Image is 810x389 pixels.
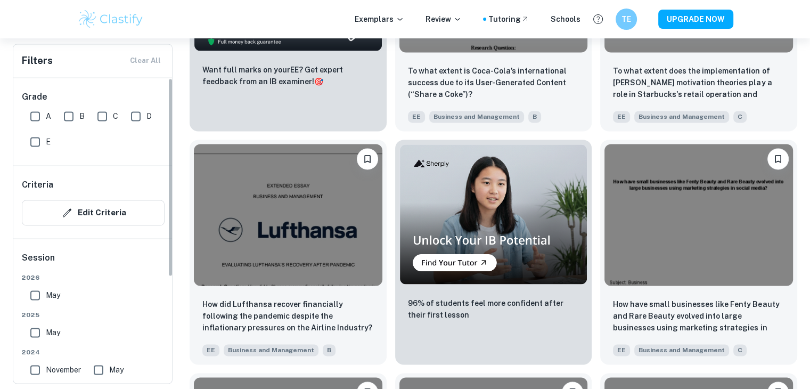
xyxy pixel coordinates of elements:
h6: Filters [22,53,53,68]
span: B [528,111,541,123]
h6: Grade [22,91,165,103]
span: D [146,110,152,122]
span: B [79,110,85,122]
span: May [46,327,60,338]
p: To what extent does the implementation of Herzberg’s motivation theories play a role in Starbucks... [613,65,784,101]
span: Business and Management [224,344,318,356]
a: BookmarkHow did Lufthansa recover financially following the pandemic despite the inflationary pre... [190,140,387,364]
h6: Session [22,252,165,273]
img: Thumbnail [399,144,588,284]
span: EE [613,344,630,356]
button: Bookmark [767,148,789,169]
span: A [46,110,51,122]
button: Bookmark [357,148,378,169]
span: November [46,364,81,376]
p: 96% of students feel more confident after their first lesson [408,297,579,321]
span: EE [202,344,219,356]
button: TE [616,9,637,30]
span: E [46,136,51,148]
p: Review [426,13,462,25]
span: C [113,110,118,122]
a: Tutoring [488,13,529,25]
span: EE [613,111,630,123]
h6: TE [620,13,632,25]
button: UPGRADE NOW [658,10,733,29]
p: How have small businesses like Fenty Beauty and Rare Beauty evolved into large businesses using m... [613,298,784,335]
img: Business and Management EE example thumbnail: How did Lufthansa recover financially fo [194,144,382,285]
h6: Criteria [22,179,53,191]
span: 2025 [22,310,165,320]
img: Clastify logo [77,9,145,30]
a: Schools [551,13,580,25]
img: Business and Management EE example thumbnail: How have small businesses like Fenty Bea [604,144,793,285]
a: BookmarkHow have small businesses like Fenty Beauty and Rare Beauty evolved into large businesses... [600,140,797,364]
span: B [323,344,336,356]
span: 🎯 [314,77,323,86]
p: How did Lufthansa recover financially following the pandemic despite the inflationary pressures o... [202,298,374,334]
span: Business and Management [634,344,729,356]
span: C [733,344,747,356]
span: EE [408,111,425,123]
button: Edit Criteria [22,200,165,225]
span: May [109,364,124,376]
span: Business and Management [429,111,524,123]
span: C [733,111,747,123]
span: May [46,289,60,301]
p: Exemplars [355,13,404,25]
p: To what extent is Coca-Cola’s international success due to its User-Generated Content (“Share a C... [408,65,579,100]
button: Help and Feedback [589,10,607,28]
span: 2024 [22,347,165,357]
span: 2026 [22,273,165,282]
p: Want full marks on your EE ? Get expert feedback from an IB examiner! [202,64,374,87]
a: Thumbnail96% of students feel more confident after their first lesson [395,140,592,364]
span: Business and Management [634,111,729,123]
